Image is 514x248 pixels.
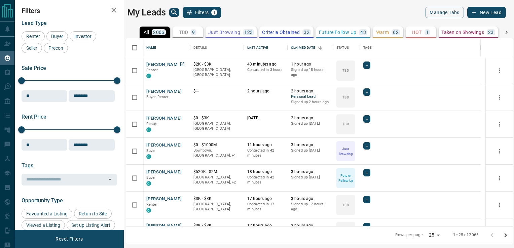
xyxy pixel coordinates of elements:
[144,30,149,35] p: All
[494,119,505,129] button: more
[146,169,182,175] button: [PERSON_NAME]
[337,146,355,156] p: Just Browsing
[337,173,355,183] p: Future Follow Up
[183,7,221,18] button: Filters1
[193,67,241,78] p: [GEOGRAPHIC_DATA], [GEOGRAPHIC_DATA]
[22,43,42,53] div: Seller
[212,10,217,15] span: 1
[247,223,284,229] p: 12 hours ago
[74,209,112,219] div: Return to Site
[291,67,330,78] p: Signed up 15 hours ago
[193,202,241,212] p: [GEOGRAPHIC_DATA], [GEOGRAPHIC_DATA]
[169,8,179,17] button: search button
[247,196,284,202] p: 17 hours ago
[193,223,241,229] p: $3K - $3K
[366,116,368,122] span: +
[366,89,368,95] span: +
[193,142,241,148] p: $0 - $1000M
[247,115,284,121] p: [DATE]
[193,148,241,158] p: Toronto
[366,196,368,203] span: +
[244,30,253,35] p: 123
[291,169,330,175] p: 3 hours ago
[247,169,284,175] p: 18 hours ago
[190,38,244,57] div: Details
[363,38,372,57] div: Tags
[291,61,330,67] p: 1 hour ago
[363,61,370,69] div: +
[291,88,330,94] p: 2 hours ago
[304,30,309,35] p: 32
[178,60,187,69] a: Open in New Tab
[494,146,505,156] button: more
[22,20,47,26] span: Lead Type
[363,169,370,176] div: +
[193,38,207,57] div: Details
[146,74,151,78] div: condos.ca
[22,114,46,120] span: Rent Price
[146,68,158,72] span: Renter
[494,173,505,183] button: more
[291,142,330,148] p: 3 hours ago
[499,229,512,242] button: Go to next page
[247,61,284,67] p: 43 minutes ago
[51,233,87,245] button: Reset Filters
[146,223,182,229] button: [PERSON_NAME]
[146,208,151,213] div: condos.ca
[146,196,182,202] button: [PERSON_NAME]
[127,7,166,18] h1: My Leads
[247,175,284,185] p: Contacted in 42 minutes
[363,223,370,230] div: +
[441,30,484,35] p: Taken on Showings
[366,62,368,69] span: +
[426,230,442,240] div: 25
[247,148,284,158] p: Contacted in 42 minutes
[291,115,330,121] p: 2 hours ago
[494,92,505,102] button: more
[291,121,330,126] p: Signed up [DATE]
[244,38,288,57] div: Last Active
[366,223,368,230] span: +
[22,220,65,230] div: Viewed a Listing
[146,154,151,159] div: condos.ca
[291,175,330,180] p: Signed up [DATE]
[366,169,368,176] span: +
[494,200,505,210] button: more
[342,95,349,100] p: TBD
[24,34,42,39] span: Renter
[70,31,96,41] div: Investor
[333,38,360,57] div: Status
[72,34,94,39] span: Investor
[291,223,330,229] p: 3 hours ago
[22,31,45,41] div: Renter
[247,202,284,212] p: Contacted in 17 minutes
[291,99,330,105] p: Signed up 2 hours ago
[193,196,241,202] p: $3K - $3K
[412,30,421,35] p: HOT
[22,65,46,71] span: Sale Price
[488,30,494,35] p: 23
[360,30,366,35] p: 43
[291,94,330,100] span: Personal Lead
[360,38,481,57] div: Tags
[319,30,356,35] p: Future Follow Up
[363,115,370,123] div: +
[193,175,241,185] p: West End, Toronto
[146,88,182,95] button: [PERSON_NAME]
[146,142,182,149] button: [PERSON_NAME]
[22,162,33,169] span: Tags
[146,127,151,132] div: condos.ca
[146,115,182,122] button: [PERSON_NAME]
[425,7,464,18] button: Manage Tabs
[44,43,68,53] div: Precon
[24,222,63,228] span: Viewed a Listing
[208,30,240,35] p: Just Browsing
[494,66,505,76] button: more
[247,88,284,94] p: 2 hours ago
[247,38,268,57] div: Last Active
[67,220,115,230] div: Set up Listing Alert
[291,148,330,153] p: Signed up [DATE]
[46,45,66,51] span: Precon
[342,202,349,207] p: TBD
[288,38,333,57] div: Claimed Date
